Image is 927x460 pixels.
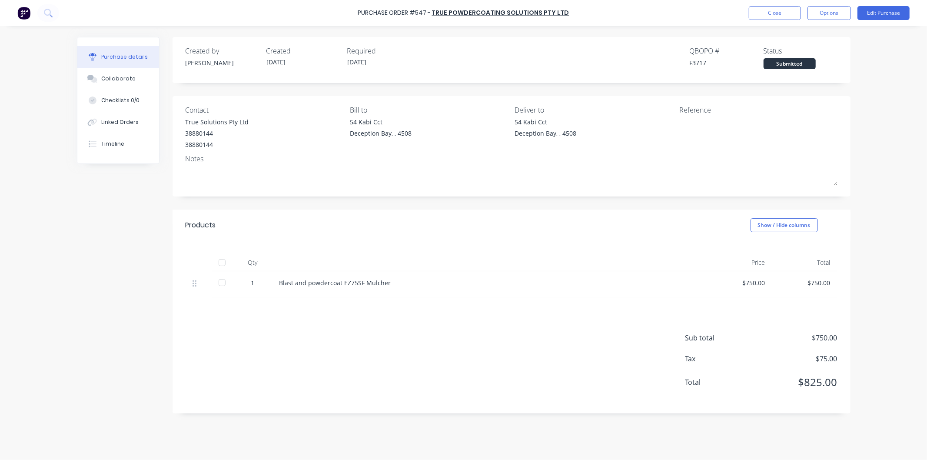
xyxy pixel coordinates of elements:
div: 54 Kabi Cct [515,117,576,127]
button: Checklists 0/0 [77,90,159,111]
div: Deception Bay, , 4508 [350,129,412,138]
div: Deliver to [515,105,673,115]
div: $750.00 [779,278,831,287]
div: Purchase details [101,53,148,61]
div: Checklists 0/0 [101,97,140,104]
div: 38880144 [186,129,249,138]
span: $75.00 [751,353,837,364]
div: Contact [186,105,344,115]
button: Purchase details [77,46,159,68]
span: Sub total [685,333,751,343]
button: Edit Purchase [857,6,910,20]
img: Factory [17,7,30,20]
div: Notes [186,153,837,164]
div: Required [347,46,421,56]
span: $750.00 [751,333,837,343]
div: Reference [679,105,837,115]
div: Submitted [764,58,816,69]
div: 54 Kabi Cct [350,117,412,127]
div: Bill to [350,105,508,115]
span: Tax [685,353,751,364]
div: Created by [186,46,259,56]
button: Collaborate [77,68,159,90]
div: Products [186,220,216,230]
div: Qty [233,254,272,271]
button: Show / Hide columns [751,218,818,232]
button: Timeline [77,133,159,155]
div: Total [772,254,837,271]
div: Blast and powdercoat EZ75SF Mulcher [279,278,700,287]
div: Collaborate [101,75,136,83]
button: Linked Orders [77,111,159,133]
button: Options [807,6,851,20]
button: Close [749,6,801,20]
div: True Solutions Pty Ltd [186,117,249,127]
div: [PERSON_NAME] [186,58,259,67]
span: Total [685,377,751,387]
a: True Powdercoating Solutions Pty Ltd [432,9,569,17]
div: Timeline [101,140,124,148]
div: Deception Bay, , 4508 [515,129,576,138]
div: Created [266,46,340,56]
div: Purchase Order #547 - [358,9,431,18]
div: 1 [240,278,266,287]
div: 38880144 [186,140,249,149]
div: F3717 [690,58,764,67]
div: Linked Orders [101,118,139,126]
div: Price [707,254,772,271]
div: Status [764,46,837,56]
div: QBO PO # [690,46,764,56]
span: $825.00 [751,374,837,390]
div: $750.00 [714,278,765,287]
